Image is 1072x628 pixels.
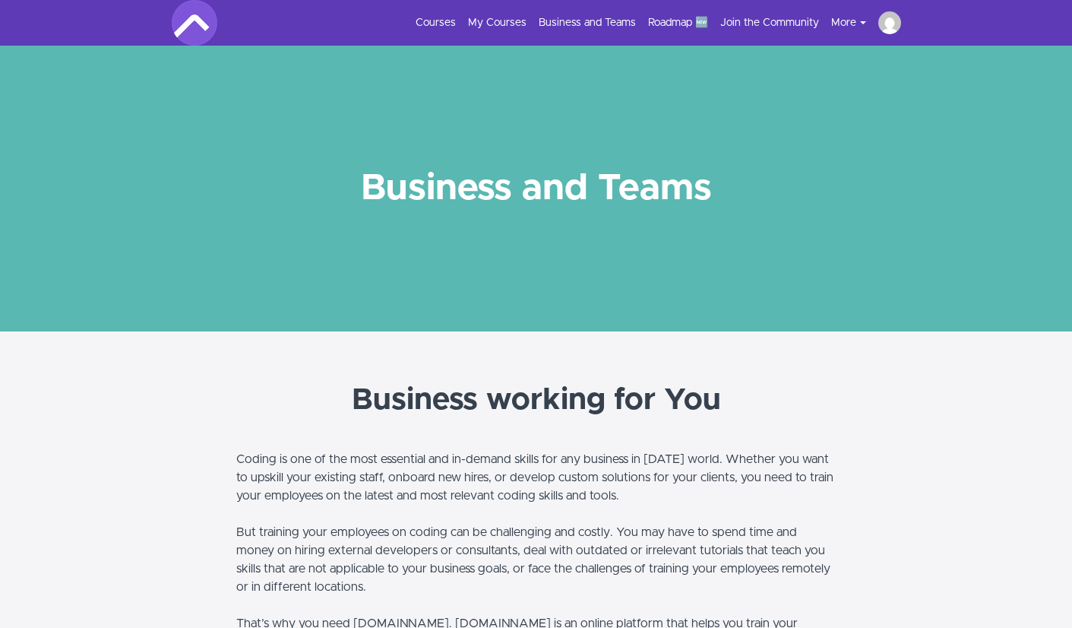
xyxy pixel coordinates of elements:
a: Join the Community [720,15,819,30]
button: More [831,15,878,30]
strong: Business working for You [352,385,721,415]
a: My Courses [468,15,527,30]
strong: Business and Teams [361,170,712,207]
a: Roadmap 🆕 [648,15,708,30]
a: Business and Teams [539,15,636,30]
img: support@reinventory.co.uk [878,11,901,34]
a: Courses [416,15,456,30]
